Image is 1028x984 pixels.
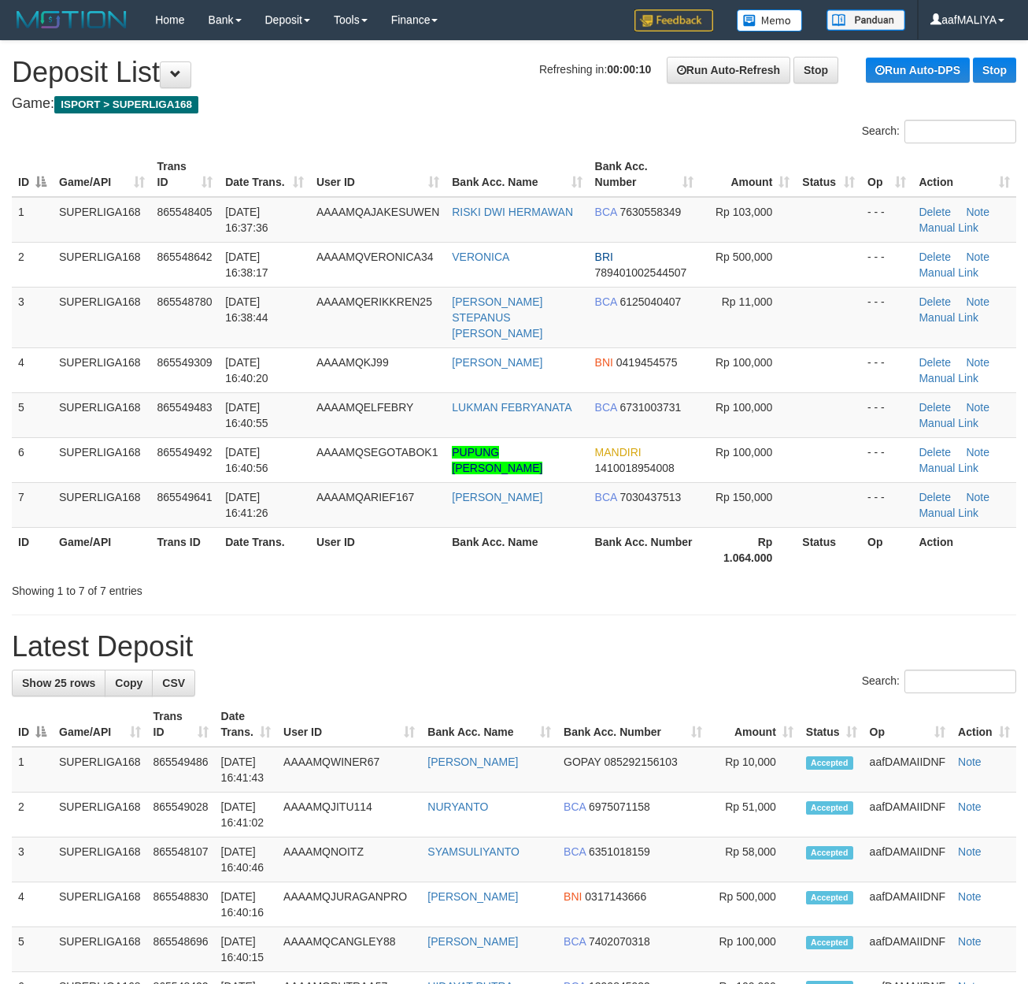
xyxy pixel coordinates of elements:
[806,756,853,770] span: Accepted
[919,221,978,234] a: Manual Link
[966,251,989,263] a: Note
[225,356,268,384] span: [DATE] 16:40:20
[12,670,105,696] a: Show 25 rows
[919,295,950,308] a: Delete
[277,882,421,927] td: AAAAMQJURAGANPRO
[277,927,421,972] td: AAAAMQCANGLEY88
[452,206,573,218] a: RISKI DWI HERMAWAN
[619,295,681,308] span: Copy 6125040407 to clipboard
[12,57,1016,88] h1: Deposit List
[427,890,518,903] a: [PERSON_NAME]
[157,491,213,503] span: 865549641
[105,670,153,696] a: Copy
[958,935,982,948] a: Note
[958,756,982,768] a: Note
[966,206,989,218] a: Note
[12,437,53,482] td: 6
[708,882,800,927] td: Rp 500,000
[861,287,912,347] td: - - -
[147,702,215,747] th: Trans ID: activate to sort column ascending
[595,206,617,218] span: BCA
[225,401,268,429] span: [DATE] 16:40:55
[564,800,586,813] span: BCA
[796,152,861,197] th: Status: activate to sort column ascending
[966,491,989,503] a: Note
[919,507,978,519] a: Manual Link
[53,437,151,482] td: SUPERLIGA168
[225,491,268,519] span: [DATE] 16:41:26
[966,446,989,459] a: Note
[862,670,1016,693] label: Search:
[147,837,215,882] td: 865548107
[708,702,800,747] th: Amount: activate to sort column ascending
[12,96,1016,112] h4: Game:
[919,462,978,474] a: Manual Link
[12,242,53,287] td: 2
[12,793,53,837] td: 2
[619,401,681,414] span: Copy 6731003731 to clipboard
[12,152,53,197] th: ID: activate to sort column descending
[310,527,446,572] th: User ID
[12,197,53,243] td: 1
[427,845,520,858] a: SYAMSULIYANTO
[564,756,601,768] span: GOPAY
[225,206,268,234] span: [DATE] 16:37:36
[446,152,588,197] th: Bank Acc. Name: activate to sort column ascending
[966,295,989,308] a: Note
[54,96,198,113] span: ISPORT > SUPERLIGA168
[421,702,557,747] th: Bank Acc. Name: activate to sort column ascending
[277,747,421,793] td: AAAAMQWINER67
[861,197,912,243] td: - - -
[973,58,1016,83] a: Stop
[157,446,213,459] span: 865549492
[793,57,838,84] a: Stop
[708,747,800,793] td: Rp 10,000
[919,311,978,324] a: Manual Link
[589,527,700,572] th: Bank Acc. Number
[634,9,713,32] img: Feedback.jpg
[316,251,434,263] span: AAAAMQVERONICA34
[12,882,53,927] td: 4
[589,935,650,948] span: Copy 7402070318 to clipboard
[12,287,53,347] td: 3
[12,577,416,599] div: Showing 1 to 7 of 7 entries
[595,251,613,263] span: BRI
[53,882,147,927] td: SUPERLIGA168
[861,152,912,197] th: Op: activate to sort column ascending
[215,702,277,747] th: Date Trans.: activate to sort column ascending
[919,372,978,384] a: Manual Link
[557,702,708,747] th: Bank Acc. Number: activate to sort column ascending
[861,242,912,287] td: - - -
[919,356,950,369] a: Delete
[863,927,952,972] td: aafDAMAIIDNF
[589,845,650,858] span: Copy 6351018159 to clipboard
[958,845,982,858] a: Note
[861,392,912,437] td: - - -
[708,793,800,837] td: Rp 51,000
[966,356,989,369] a: Note
[316,401,413,414] span: AAAAMQELFEBRY
[151,152,220,197] th: Trans ID: activate to sort column ascending
[225,446,268,474] span: [DATE] 16:40:56
[958,800,982,813] a: Note
[53,837,147,882] td: SUPERLIGA168
[12,927,53,972] td: 5
[147,747,215,793] td: 865549486
[700,152,797,197] th: Amount: activate to sort column ascending
[53,287,151,347] td: SUPERLIGA168
[806,846,853,860] span: Accepted
[595,295,617,308] span: BCA
[912,152,1016,197] th: Action: activate to sort column ascending
[157,295,213,308] span: 865548780
[12,747,53,793] td: 1
[595,356,613,369] span: BNI
[215,882,277,927] td: [DATE] 16:40:16
[12,347,53,392] td: 4
[904,120,1016,143] input: Search:
[427,935,518,948] a: [PERSON_NAME]
[12,631,1016,663] h1: Latest Deposit
[667,57,790,84] a: Run Auto-Refresh
[219,527,310,572] th: Date Trans.
[53,152,151,197] th: Game/API: activate to sort column ascending
[151,527,220,572] th: Trans ID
